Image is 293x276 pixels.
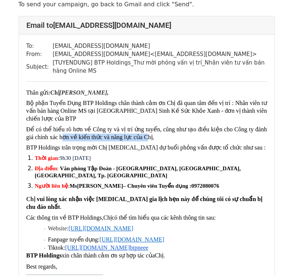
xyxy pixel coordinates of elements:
span: Website: [48,225,69,231]
td: [TUYENDUNG] BTP Holdings_Thư mời phỏng vấn vị trí_Nhân viên tư vấn bán hàng Online MS [53,59,267,75]
iframe: Chat Widget [256,240,293,276]
span: . [60,204,61,210]
strong: 0972080076 [191,183,219,189]
p: To send your campaign, go back to Gmail and click "Send". [19,0,275,8]
u: btpneee [65,244,148,251]
span: · [44,237,45,243]
span: BTP Holdings trân trọng mời Chị [MEDICAL_DATA] dự buổi phỏng vấn được tổ chức như sau : [26,144,266,151]
strong: – Chuyên viên Tuyển dụng : [123,183,192,189]
span: BTP Holdings [26,252,62,259]
strong: Chị [50,89,59,96]
span: Chị. [155,252,165,259]
span: : [57,165,60,171]
span: Tiktok: [48,244,65,251]
td: [EMAIL_ADDRESS][DOMAIN_NAME] [53,42,267,50]
td: To: [26,42,53,50]
span: có thể tìm hiểu qua các kênh thông tin sau: [112,214,216,221]
span: Thân gửi [26,89,48,96]
span: Thời gian [35,155,58,161]
span: Để có thể hiểu rõ hơn về Công ty và vị trí ứng tuyển, cũng như tạo điều kiện cho Công ty đánh giá... [26,126,267,140]
strong: Chị [26,196,35,202]
span: : [58,155,59,161]
a: [URL][DOMAIN_NAME] [68,225,133,231]
span: Chị [103,214,112,221]
h4: Email to [EMAIL_ADDRESS][DOMAIN_NAME] [26,21,267,30]
strong: Ms [69,183,77,189]
strong: Văn phòng Tập Đoàn - [GEOGRAPHIC_DATA], [GEOGRAPHIC_DATA], [GEOGRAPHIC_DATA], Tp. [GEOGRAPHIC_DATA] [35,165,241,179]
span: : [68,183,77,189]
div: Tiện ích trò chuyện [256,240,293,276]
strong: [PERSON_NAME] [77,183,123,189]
span: Người liên hệ [35,183,68,189]
a: [URL][DOMAIN_NAME] [100,236,164,243]
span: Các thông tin về BTP Holdings, [26,214,104,221]
span: xin chân thành cảm ơn sự hợp tác của [62,252,155,259]
span: · [44,226,45,231]
span: Địa điểm [35,165,57,171]
span: vui lòng xác nhận việc [MEDICAL_DATA] gia lịch hẹn này để chúng tôi có sự chuẩn bị chu đáo nhất [26,196,263,210]
td: Subject: [26,59,53,75]
strong: : [48,89,50,96]
span: Bộ phận Tuyển Dụng BTP Holdings chân thành cảm ơn Chị đã quan tâm đến vị trí : Nhân viên tư vấn b... [26,100,267,122]
td: From: [26,50,53,59]
a: [URL][DOMAIN_NAME] [65,244,130,251]
td: [EMAIL_ADDRESS][DOMAIN_NAME] < [EMAIL_ADDRESS][DOMAIN_NAME] > [53,50,267,59]
span: Fanpage tuyển dụng: [48,236,100,243]
span: 9h30 [DATE] [59,155,91,161]
span: · [44,245,45,251]
strong: [PERSON_NAME], [59,89,109,96]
